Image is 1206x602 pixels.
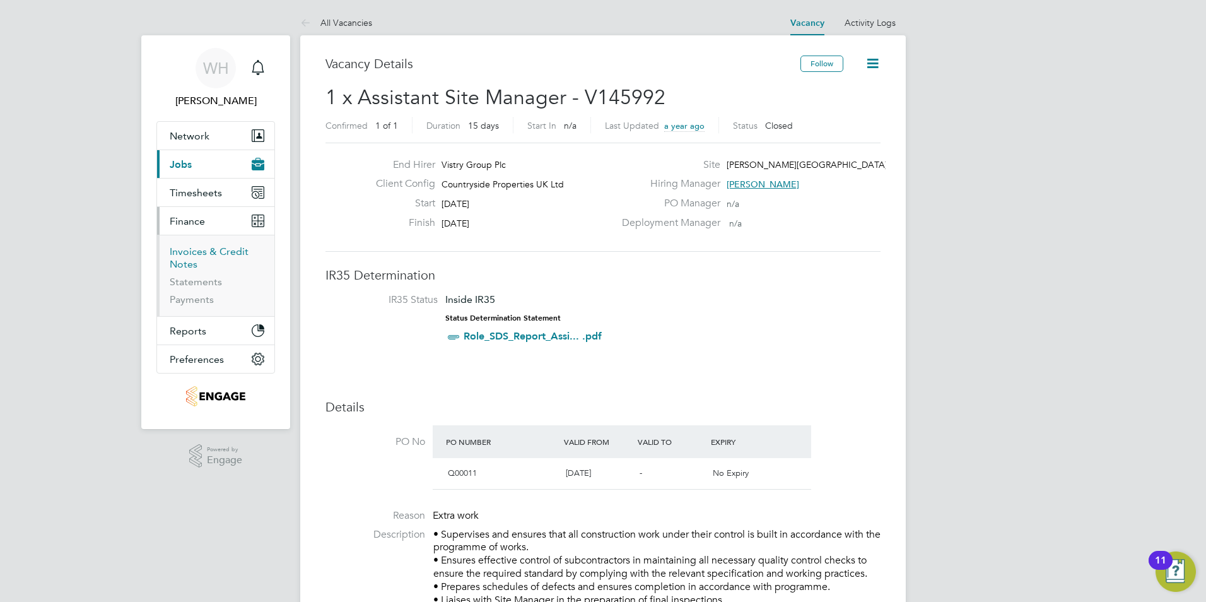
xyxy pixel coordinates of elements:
[442,159,506,170] span: Vistry Group Plc
[426,120,460,131] label: Duration
[442,218,469,229] span: [DATE]
[733,120,758,131] label: Status
[566,468,591,478] span: [DATE]
[170,245,249,270] a: Invoices & Credit Notes
[156,48,275,109] a: WH[PERSON_NAME]
[605,120,659,131] label: Last Updated
[325,267,881,283] h3: IR35 Determination
[325,85,665,110] span: 1 x Assistant Site Manager - V145992
[800,56,843,72] button: Follow
[157,179,274,206] button: Timesheets
[186,386,245,406] img: knightwood-logo-retina.png
[300,17,372,28] a: All Vacancies
[207,455,242,466] span: Engage
[325,56,800,72] h3: Vacancy Details
[170,293,214,305] a: Payments
[170,187,222,199] span: Timesheets
[564,120,577,131] span: n/a
[157,207,274,235] button: Finance
[464,330,602,342] a: Role_SDS_Report_Assi... .pdf
[468,120,499,131] span: 15 days
[527,120,556,131] label: Start In
[561,430,635,453] div: Valid From
[708,430,782,453] div: Expiry
[375,120,398,131] span: 1 of 1
[325,528,425,541] label: Description
[433,509,479,522] span: Extra work
[170,276,222,288] a: Statements
[845,17,896,28] a: Activity Logs
[325,120,368,131] label: Confirmed
[442,179,564,190] span: Countryside Properties UK Ltd
[366,197,435,210] label: Start
[790,18,824,28] a: Vacancy
[189,444,243,468] a: Powered byEngage
[614,158,720,172] label: Site
[156,93,275,109] span: Will Hiles
[442,198,469,210] span: [DATE]
[207,444,242,455] span: Powered by
[664,121,705,131] span: a year ago
[1155,560,1166,577] div: 11
[157,235,274,316] div: Finance
[157,317,274,345] button: Reports
[635,430,708,453] div: Valid To
[156,386,275,406] a: Go to home page
[448,468,477,478] span: Q00011
[366,216,435,230] label: Finish
[729,218,742,229] span: n/a
[713,468,749,478] span: No Expiry
[170,325,206,337] span: Reports
[157,122,274,150] button: Network
[765,120,793,131] span: Closed
[170,158,192,170] span: Jobs
[445,293,495,305] span: Inside IR35
[170,353,224,365] span: Preferences
[203,60,229,76] span: WH
[443,430,561,453] div: PO Number
[727,159,895,170] span: [PERSON_NAME][GEOGRAPHIC_DATA] 8
[366,158,435,172] label: End Hirer
[366,177,435,191] label: Client Config
[170,130,209,142] span: Network
[325,509,425,522] label: Reason
[338,293,438,307] label: IR35 Status
[640,468,642,478] span: -
[614,216,720,230] label: Deployment Manager
[157,150,274,178] button: Jobs
[325,399,881,415] h3: Details
[445,314,561,322] strong: Status Determination Statement
[1156,552,1196,592] button: Open Resource Center, 11 new notifications
[170,215,205,227] span: Finance
[141,35,290,429] nav: Main navigation
[614,177,720,191] label: Hiring Manager
[325,435,425,449] label: PO No
[157,345,274,373] button: Preferences
[614,197,720,210] label: PO Manager
[727,179,799,190] span: [PERSON_NAME]
[727,198,739,210] span: n/a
